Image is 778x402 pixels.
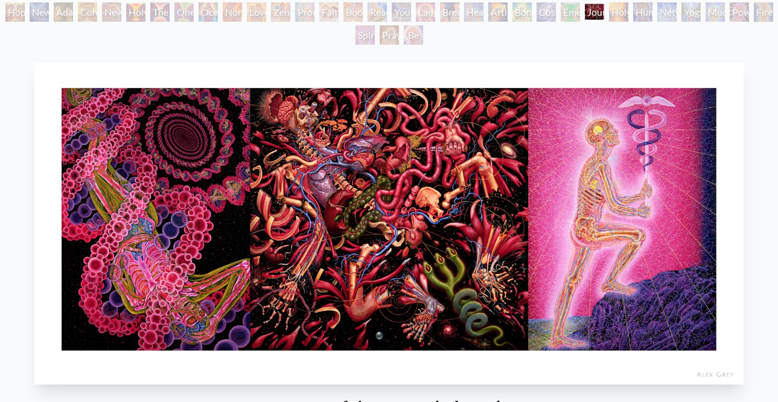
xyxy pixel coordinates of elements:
[174,2,194,22] div: One Taste
[512,2,532,22] div: Bond
[657,2,677,22] div: Networks
[561,2,580,22] div: Emerald Grail
[5,2,25,22] div: Hope
[126,2,145,22] div: Holy Grail
[609,2,628,22] div: Holy Fire
[271,2,290,22] div: Zena Lotus
[368,2,387,22] div: Reading
[150,2,170,22] div: The Kiss
[537,2,556,22] div: Cosmic Lovers
[416,2,435,22] div: Laughing Man
[199,2,218,22] div: Ocean of Love Bliss
[754,2,773,22] div: Firewalking
[319,2,339,22] div: Family
[54,2,73,22] div: Adam & Eve
[380,25,399,45] div: Praying Hands
[30,2,49,22] div: New Man [DEMOGRAPHIC_DATA]: [DEMOGRAPHIC_DATA] Mind
[34,63,744,384] img: Journey-of-the-Wounded-Healer-Panel-1-1995-Alex-Grey-FULL-OG-watermarked.jpg
[464,2,483,22] div: Healing
[247,2,266,22] div: Love Circuit
[730,2,749,22] div: Power to the Peaceful
[440,2,459,22] div: Breathing
[404,25,423,45] div: Be a Good Human Being
[681,2,701,22] div: Yogi & the Möbius Sphere
[356,25,375,45] div: Spirit Animates the Flesh
[343,2,363,22] div: Boo-boo
[633,2,652,22] div: Human Geometry
[223,2,242,22] div: Nursing
[78,2,97,22] div: Contemplation
[488,2,508,22] div: Artist's Hand
[392,2,411,22] div: Young & Old
[585,2,604,22] div: Journey of the Wounded Healer
[706,2,725,22] div: Mudra
[295,2,314,22] div: Promise
[102,2,121,22] div: New Man New Woman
